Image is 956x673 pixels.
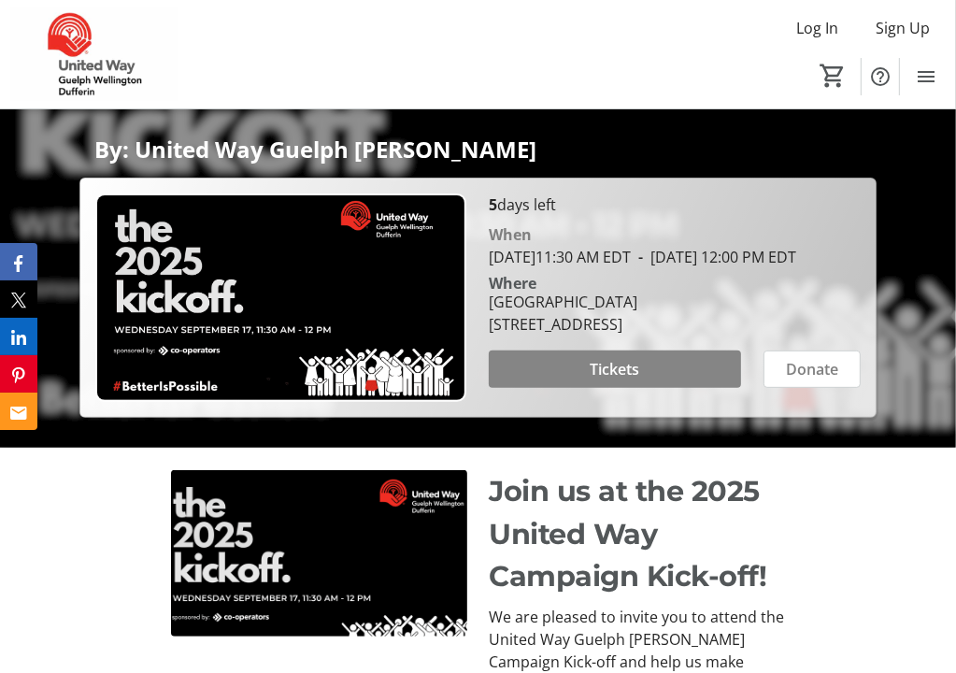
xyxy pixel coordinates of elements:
[861,13,945,43] button: Sign Up
[907,58,945,95] button: Menu
[862,58,899,95] button: Help
[171,470,467,637] img: undefined
[786,358,838,380] span: Donate
[631,247,796,267] span: [DATE] 12:00 PM EDT
[781,13,853,43] button: Log In
[631,247,650,267] span: -
[489,313,637,336] div: [STREET_ADDRESS]
[876,17,930,39] span: Sign Up
[489,194,497,215] span: 5
[11,7,178,101] img: United Way Guelph Wellington Dufferin's Logo
[796,17,838,39] span: Log In
[489,223,532,246] div: When
[490,470,786,598] p: Join us at the 2025 United Way Campaign Kick-off!
[95,193,466,402] img: Campaign CTA Media Photo
[591,358,640,380] span: Tickets
[489,276,536,291] div: Where
[489,351,740,388] button: Tickets
[94,137,861,162] p: By: United Way Guelph [PERSON_NAME]
[489,291,637,313] div: [GEOGRAPHIC_DATA]
[489,247,631,267] span: [DATE] 11:30 AM EDT
[763,351,861,388] button: Donate
[816,59,849,93] button: Cart
[489,193,860,216] p: days left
